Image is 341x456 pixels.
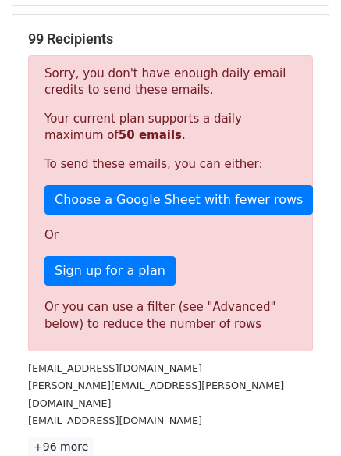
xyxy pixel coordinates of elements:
p: To send these emails, you can either: [44,156,297,173]
small: [EMAIL_ADDRESS][DOMAIN_NAME] [28,415,202,426]
a: Choose a Google Sheet with fewer rows [44,185,313,215]
iframe: Chat Widget [263,381,341,456]
div: Or you can use a filter (see "Advanced" below) to reduce the number of rows [44,298,297,333]
small: [EMAIL_ADDRESS][DOMAIN_NAME] [28,362,202,374]
p: Sorry, you don't have enough daily email credits to send these emails. [44,66,297,98]
h5: 99 Recipients [28,30,313,48]
small: [PERSON_NAME][EMAIL_ADDRESS][PERSON_NAME][DOMAIN_NAME] [28,379,284,409]
a: Sign up for a plan [44,256,176,286]
p: Or [44,227,297,244]
p: Your current plan supports a daily maximum of . [44,111,297,144]
strong: 50 emails [119,128,182,142]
